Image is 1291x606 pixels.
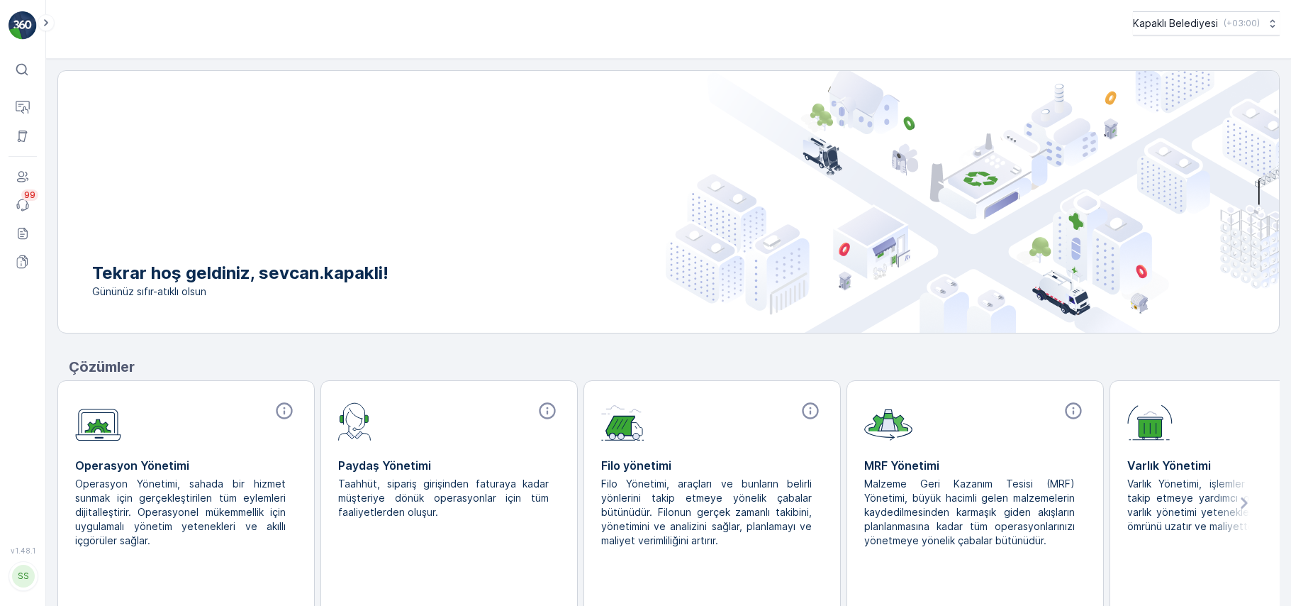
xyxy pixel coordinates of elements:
[666,71,1279,333] img: city illustration
[9,191,37,219] a: 99
[864,401,912,441] img: module-icon
[12,565,35,588] div: SS
[601,401,644,441] img: module-icon
[601,477,812,548] p: Filo Yönetimi, araçları ve bunların belirli yönlerini takip etmeye yönelik çabalar bütünüdür. Fil...
[24,189,35,201] p: 99
[338,401,371,441] img: module-icon
[338,457,560,474] p: Paydaş Yönetimi
[75,477,286,548] p: Operasyon Yönetimi, sahada bir hizmet sunmak için gerçekleştirilen tüm eylemleri dijitalleştirir....
[864,477,1075,548] p: Malzeme Geri Kazanım Tesisi (MRF) Yönetimi, büyük hacimli gelen malzemelerin kaydedilmesinden kar...
[864,457,1086,474] p: MRF Yönetimi
[9,546,37,555] span: v 1.48.1
[92,285,389,299] span: Gününüz sıfır-atıklı olsun
[1133,11,1280,35] button: Kapaklı Belediyesi(+03:00)
[1224,18,1260,29] p: ( +03:00 )
[1133,16,1218,31] p: Kapaklı Belediyesi
[75,401,121,441] img: module-icon
[69,356,1280,378] p: Çözümler
[9,11,37,40] img: logo
[601,457,823,474] p: Filo yönetimi
[1127,401,1173,441] img: module-icon
[92,262,389,285] p: Tekrar hoş geldiniz, sevcan.kapakli!
[338,477,549,519] p: Taahhüt, sipariş girişinden faturaya kadar müşteriye dönük operasyonlar için tüm faaliyetlerden o...
[9,558,37,595] button: SS
[75,457,297,474] p: Operasyon Yönetimi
